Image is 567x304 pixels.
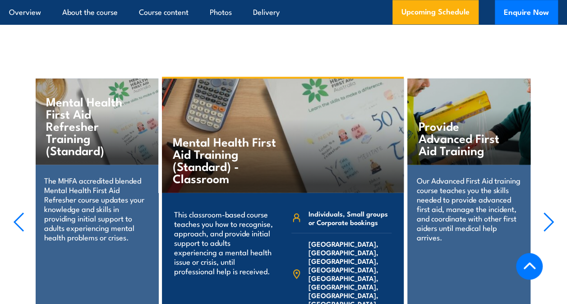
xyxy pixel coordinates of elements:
[44,175,149,242] p: The MHFA accredited blended Mental Health First Aid Refresher course updates your knowledge and s...
[416,175,521,242] p: Our Advanced First Aid training course teaches you the skills needed to provide advanced first ai...
[308,209,391,226] span: Individuals, Small groups or Corporate bookings
[174,209,274,276] p: This classroom-based course teaches you how to recognise, approach, and provide initial support t...
[46,95,140,156] h4: Mental Health First Aid Refresher Training (Standard)
[418,120,512,156] h4: Provide Advanced First Aid Training
[173,135,279,184] h4: Mental Health First Aid Training (Standard) - Classroom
